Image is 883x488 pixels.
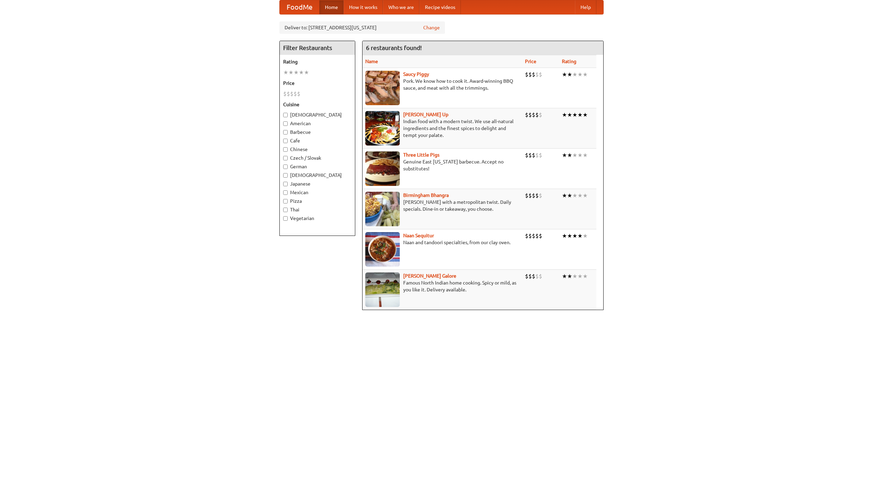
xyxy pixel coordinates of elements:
[283,182,288,186] input: Japanese
[528,192,532,199] li: $
[525,232,528,240] li: $
[567,272,572,280] li: ★
[283,147,288,152] input: Chinese
[283,189,351,196] label: Mexican
[365,279,519,293] p: Famous North Indian home cooking. Spicy or mild, as you like it. Delivery available.
[283,208,288,212] input: Thai
[403,71,429,77] a: Saucy Piggy
[283,155,351,161] label: Czech / Slovak
[283,130,288,135] input: Barbecue
[365,158,519,172] p: Genuine East [US_STATE] barbecue. Accept no substitutes!
[283,216,288,221] input: Vegetarian
[283,163,351,170] label: German
[283,121,288,126] input: American
[403,273,456,279] a: [PERSON_NAME] Galore
[528,151,532,159] li: $
[539,71,542,78] li: $
[365,78,519,91] p: Pork. We know how to cook it. Award-winning BBQ sauce, and meat with all the trimmings.
[567,232,572,240] li: ★
[294,69,299,76] li: ★
[572,272,577,280] li: ★
[532,272,535,280] li: $
[577,71,583,78] li: ★
[535,272,539,280] li: $
[283,111,351,118] label: [DEMOGRAPHIC_DATA]
[283,69,288,76] li: ★
[562,272,567,280] li: ★
[575,0,596,14] a: Help
[403,152,439,158] a: Three Little Pigs
[365,239,519,246] p: Naan and tandoori specialties, from our clay oven.
[535,232,539,240] li: $
[583,71,588,78] li: ★
[525,111,528,119] li: $
[562,192,567,199] li: ★
[294,90,297,98] li: $
[525,272,528,280] li: $
[344,0,383,14] a: How it works
[283,156,288,160] input: Czech / Slovak
[535,111,539,119] li: $
[583,272,588,280] li: ★
[280,41,355,55] h4: Filter Restaurants
[577,192,583,199] li: ★
[283,129,351,136] label: Barbecue
[287,90,290,98] li: $
[366,44,422,51] ng-pluralize: 6 restaurants found!
[365,199,519,212] p: [PERSON_NAME] with a metropolitan twist. Daily specials. Dine-in or takeaway, you choose.
[403,112,448,117] a: [PERSON_NAME] Up
[403,192,449,198] a: Birmingham Bhangra
[525,71,528,78] li: $
[283,120,351,127] label: American
[283,180,351,187] label: Japanese
[539,111,542,119] li: $
[539,232,542,240] li: $
[572,71,577,78] li: ★
[283,199,288,203] input: Pizza
[572,192,577,199] li: ★
[299,69,304,76] li: ★
[583,151,588,159] li: ★
[280,0,319,14] a: FoodMe
[365,59,378,64] a: Name
[572,232,577,240] li: ★
[528,111,532,119] li: $
[532,111,535,119] li: $
[283,139,288,143] input: Cafe
[365,71,400,105] img: saucy.jpg
[572,151,577,159] li: ★
[562,71,567,78] li: ★
[288,69,294,76] li: ★
[583,232,588,240] li: ★
[535,192,539,199] li: $
[283,137,351,144] label: Cafe
[567,111,572,119] li: ★
[279,21,445,34] div: Deliver to: [STREET_ADDRESS][US_STATE]
[383,0,419,14] a: Who we are
[577,232,583,240] li: ★
[283,58,351,65] h5: Rating
[283,215,351,222] label: Vegetarian
[532,151,535,159] li: $
[539,151,542,159] li: $
[532,71,535,78] li: $
[365,192,400,226] img: bhangra.jpg
[562,111,567,119] li: ★
[532,192,535,199] li: $
[525,192,528,199] li: $
[535,71,539,78] li: $
[297,90,300,98] li: $
[283,173,288,178] input: [DEMOGRAPHIC_DATA]
[365,111,400,146] img: curryup.jpg
[567,71,572,78] li: ★
[567,192,572,199] li: ★
[539,272,542,280] li: $
[525,59,536,64] a: Price
[535,151,539,159] li: $
[532,232,535,240] li: $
